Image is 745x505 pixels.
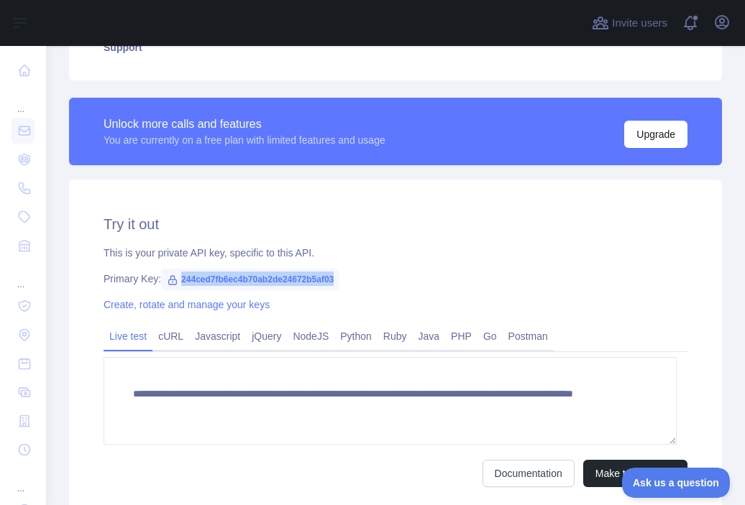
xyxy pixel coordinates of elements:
a: Python [334,325,378,348]
span: Invite users [612,15,667,32]
a: Postman [503,325,554,348]
div: Primary Key: [104,272,687,286]
span: 244ced7fb6ec4b70ab2de24672b5af03 [161,269,339,290]
a: Create, rotate and manage your keys [104,299,270,310]
a: Live test [104,325,152,348]
a: Support [86,32,705,63]
a: Javascript [189,325,246,348]
div: ... [12,86,35,115]
button: Upgrade [624,121,687,148]
div: This is your private API key, specific to this API. [104,246,687,260]
a: cURL [152,325,189,348]
a: NodeJS [287,325,334,348]
a: Ruby [378,325,413,348]
div: ... [12,465,35,494]
div: You are currently on a free plan with limited features and usage [104,133,385,147]
a: Java [413,325,446,348]
div: ... [12,261,35,290]
a: Documentation [483,460,575,487]
button: Make test request [583,460,687,487]
a: jQuery [246,325,287,348]
button: Invite users [589,11,670,34]
div: Unlock more calls and features [104,116,385,133]
a: PHP [445,325,477,348]
iframe: Toggle Customer Support [622,468,731,498]
h2: Try it out [104,214,687,234]
a: Go [477,325,503,348]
